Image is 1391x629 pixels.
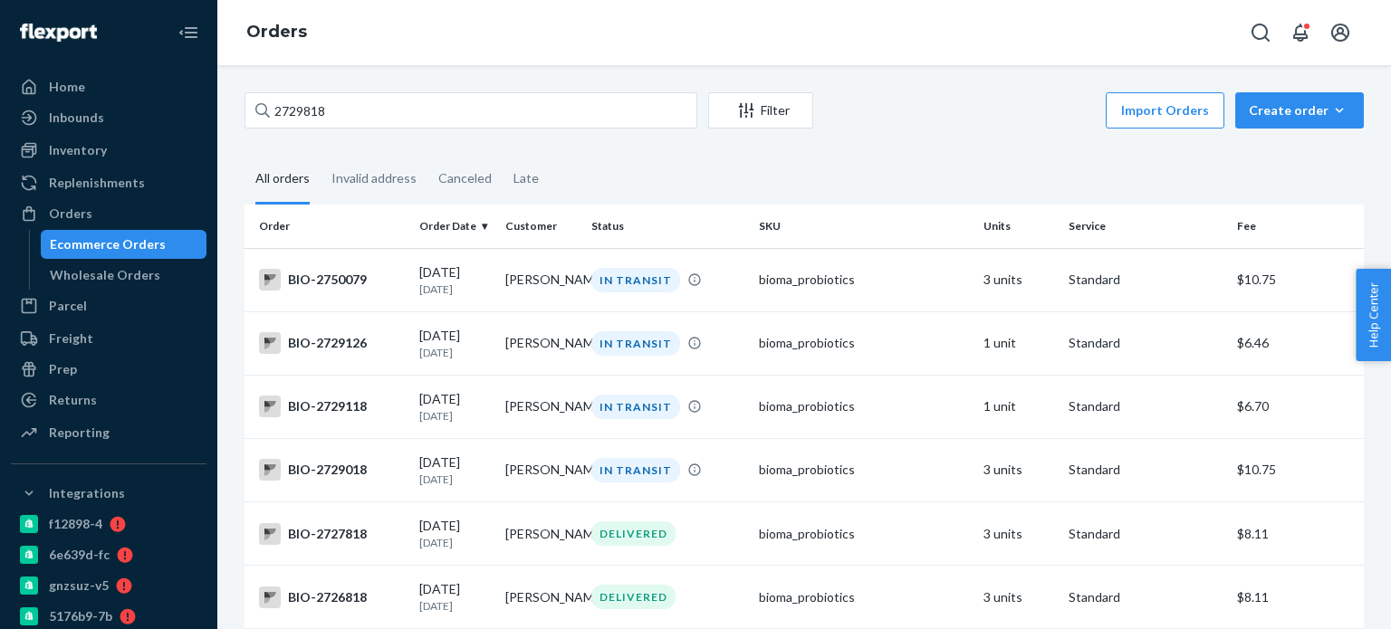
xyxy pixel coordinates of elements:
[419,598,491,614] p: [DATE]
[11,168,206,197] a: Replenishments
[49,329,93,348] div: Freight
[976,311,1062,375] td: 1 unit
[49,78,85,96] div: Home
[1069,461,1222,479] p: Standard
[752,205,975,248] th: SKU
[498,566,584,629] td: [PERSON_NAME]
[976,248,1062,311] td: 3 units
[11,540,206,569] a: 6e639d-fc
[1230,502,1364,566] td: $8.11
[1230,375,1364,438] td: $6.70
[259,332,405,354] div: BIO-2729126
[419,580,491,614] div: [DATE]
[591,331,680,356] div: IN TRANSIT
[11,291,206,320] a: Parcel
[759,588,968,606] div: bioma_probiotics
[759,461,968,479] div: bioma_probiotics
[11,571,206,600] a: gnzsuz-v5
[513,155,539,202] div: Late
[976,375,1062,438] td: 1 unit
[498,438,584,501] td: [PERSON_NAME]
[412,205,498,248] th: Order Date
[50,235,166,253] div: Ecommerce Orders
[419,408,491,424] p: [DATE]
[419,517,491,550] div: [DATE]
[584,205,752,248] th: Status
[419,390,491,424] div: [DATE]
[1322,14,1358,51] button: Open account menu
[498,375,584,438] td: [PERSON_NAME]
[1230,311,1364,375] td: $6.46
[11,386,206,415] a: Returns
[11,510,206,538] a: f12898-4
[1069,525,1222,543] p: Standard
[1230,205,1364,248] th: Fee
[245,205,412,248] th: Order
[419,472,491,487] p: [DATE]
[49,174,145,192] div: Replenishments
[1069,334,1222,352] p: Standard
[1106,92,1224,129] button: Import Orders
[591,521,676,546] div: DELIVERED
[419,345,491,360] p: [DATE]
[255,155,310,205] div: All orders
[759,334,968,352] div: bioma_probiotics
[49,546,110,564] div: 6e639d-fc
[11,355,206,384] a: Prep
[1249,101,1350,119] div: Create order
[232,6,321,59] ol: breadcrumbs
[1069,271,1222,289] p: Standard
[591,458,680,482] div: IN TRANSIT
[11,479,206,508] button: Integrations
[1230,566,1364,629] td: $8.11
[591,268,680,292] div: IN TRANSIT
[1230,438,1364,501] td: $10.75
[1242,14,1279,51] button: Open Search Box
[49,515,102,533] div: f12898-4
[759,271,968,289] div: bioma_probiotics
[259,586,405,608] div: BIO-2726818
[170,14,206,51] button: Close Navigation
[759,397,968,415] div: bioma_probiotics
[49,109,104,127] div: Inbounds
[505,218,577,233] div: Customer
[50,266,160,284] div: Wholesale Orders
[1356,269,1391,361] span: Help Center
[709,101,812,119] div: Filter
[708,92,813,129] button: Filter
[976,438,1062,501] td: 3 units
[245,92,697,129] input: Search orders
[591,395,680,419] div: IN TRANSIT
[759,525,968,543] div: bioma_probiotics
[49,577,109,595] div: gnzsuz-v5
[419,327,491,360] div: [DATE]
[1276,575,1373,620] iframe: Opens a widget where you can chat to one of our agents
[259,396,405,417] div: BIO-2729118
[11,72,206,101] a: Home
[11,324,206,353] a: Freight
[1235,92,1364,129] button: Create order
[49,391,97,409] div: Returns
[49,424,110,442] div: Reporting
[49,205,92,223] div: Orders
[41,261,207,290] a: Wholesale Orders
[259,459,405,481] div: BIO-2729018
[11,103,206,132] a: Inbounds
[976,502,1062,566] td: 3 units
[498,311,584,375] td: [PERSON_NAME]
[419,281,491,297] p: [DATE]
[11,418,206,447] a: Reporting
[591,585,676,609] div: DELIVERED
[49,484,125,502] div: Integrations
[49,297,87,315] div: Parcel
[1069,588,1222,606] p: Standard
[331,155,417,202] div: Invalid address
[419,535,491,550] p: [DATE]
[1230,248,1364,311] td: $10.75
[438,155,492,202] div: Canceled
[11,136,206,165] a: Inventory
[1061,205,1229,248] th: Service
[11,199,206,228] a: Orders
[498,502,584,566] td: [PERSON_NAME]
[259,523,405,545] div: BIO-2727818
